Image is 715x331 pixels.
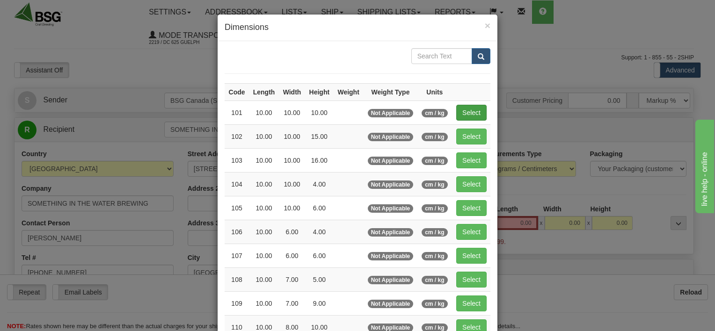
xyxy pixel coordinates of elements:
[249,101,279,124] td: 10.00
[368,157,414,165] span: Not Applicable
[456,224,487,240] button: Select
[422,180,447,189] span: cm / kg
[368,252,414,260] span: Not Applicable
[225,267,249,291] td: 108
[279,196,305,220] td: 10.00
[305,83,334,101] th: Height
[249,220,279,244] td: 10.00
[456,152,487,168] button: Select
[305,148,334,172] td: 16.00
[279,291,305,315] td: 7.00
[422,109,447,117] span: cm / kg
[279,267,305,291] td: 7.00
[456,129,487,144] button: Select
[422,300,447,308] span: cm / kg
[411,48,472,64] input: Search Text
[249,172,279,196] td: 10.00
[279,172,305,196] td: 10.00
[456,176,487,192] button: Select
[368,133,414,141] span: Not Applicable
[305,196,334,220] td: 6.00
[456,105,487,121] button: Select
[225,196,249,220] td: 105
[225,220,249,244] td: 106
[456,295,487,311] button: Select
[334,83,364,101] th: Weight
[279,244,305,267] td: 6.00
[249,267,279,291] td: 10.00
[456,200,487,216] button: Select
[225,83,249,101] th: Code
[279,124,305,148] td: 10.00
[422,252,447,260] span: cm / kg
[417,83,452,101] th: Units
[456,272,487,288] button: Select
[485,20,490,31] span: ×
[249,196,279,220] td: 10.00
[225,22,490,34] h4: Dimensions
[368,228,414,237] span: Not Applicable
[225,101,249,124] td: 101
[456,248,487,264] button: Select
[279,101,305,124] td: 10.00
[7,6,87,17] div: live help - online
[368,109,414,117] span: Not Applicable
[422,157,447,165] span: cm / kg
[249,83,279,101] th: Length
[305,172,334,196] td: 4.00
[422,276,447,284] span: cm / kg
[225,148,249,172] td: 103
[422,133,447,141] span: cm / kg
[249,148,279,172] td: 10.00
[305,291,334,315] td: 9.00
[485,21,490,30] button: Close
[279,148,305,172] td: 10.00
[422,228,447,237] span: cm / kg
[305,101,334,124] td: 10.00
[368,204,414,213] span: Not Applicable
[225,244,249,267] td: 107
[249,244,279,267] td: 10.00
[693,118,714,213] iframe: chat widget
[305,124,334,148] td: 15.00
[279,220,305,244] td: 6.00
[249,291,279,315] td: 10.00
[305,244,334,267] td: 6.00
[368,300,414,308] span: Not Applicable
[305,220,334,244] td: 4.00
[279,83,305,101] th: Width
[225,124,249,148] td: 102
[422,204,447,213] span: cm / kg
[225,291,249,315] td: 109
[225,172,249,196] td: 104
[305,267,334,291] td: 5.00
[368,276,414,284] span: Not Applicable
[363,83,417,101] th: Weight Type
[368,180,414,189] span: Not Applicable
[249,124,279,148] td: 10.00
